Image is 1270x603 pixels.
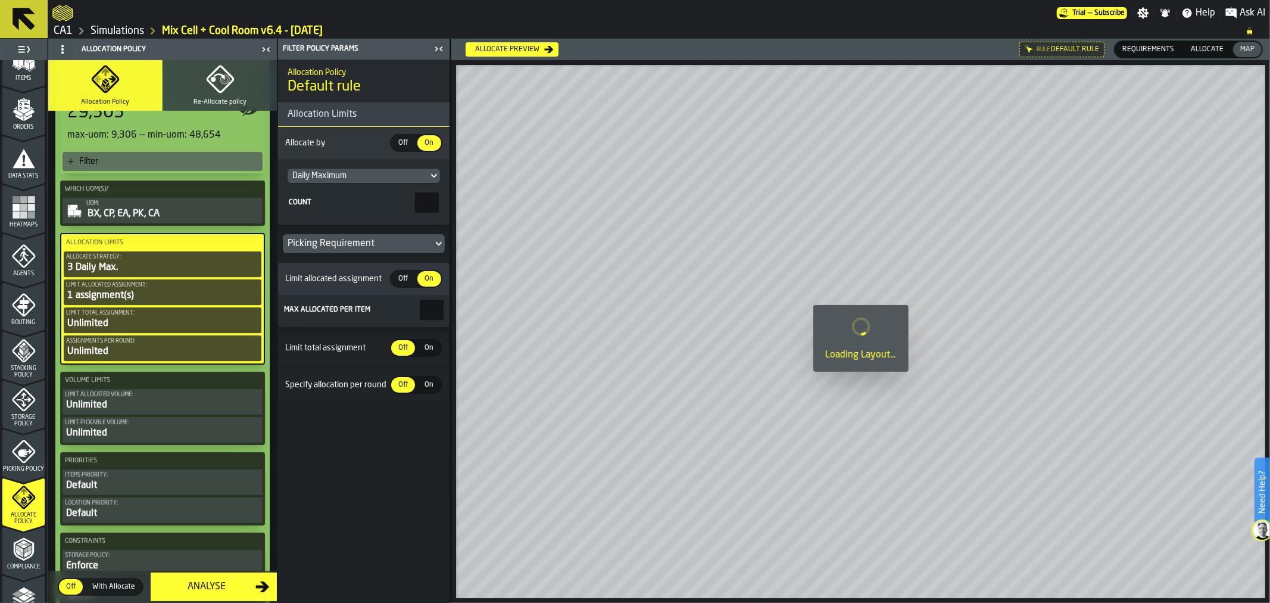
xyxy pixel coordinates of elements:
span: With Allocate [88,582,140,592]
button: Location priority:Default [63,498,263,523]
label: Priorities [63,455,263,467]
div: Items priority: [65,472,260,478]
h3: title-section-Allocation Limits [278,102,450,127]
div: Limit Total assignment: [66,310,259,316]
div: 29,303 [67,102,124,123]
div: PolicyFilterItem-Limit allocated volume [63,389,263,415]
div: max-uom: 9,306 — min-uom: 48,654 [67,128,258,142]
span: On [420,273,439,284]
div: thumb [1233,42,1262,57]
div: Default [65,506,260,521]
div: thumb [85,579,142,595]
label: react-aria1102544492-:rf2: [288,192,440,213]
span: Off [394,380,413,390]
h2: Sub Title [288,66,440,77]
span: Heatmaps [2,222,45,228]
div: thumb [1184,42,1231,57]
button: Allocate Strategy:3 Daily Max. [64,251,261,277]
div: thumb [417,135,441,151]
span: Compliance [2,564,45,570]
button: Storage policy:Enforce [63,550,263,576]
div: 1 assignment(s) [66,288,259,303]
div: Limit allocated volume: [65,391,260,398]
span: Requirements [1118,44,1179,55]
div: Allocation Policy [51,40,258,59]
span: On [420,138,439,148]
div: Limit Allocated assignment: [66,282,259,288]
span: Default rule [288,77,361,97]
div: PolicyFilterItem-Allocate Strategy [64,251,261,277]
span: Allocation Limits [278,107,357,122]
nav: Breadcrumb [52,24,1265,38]
div: thumb [391,135,415,151]
div: thumb [391,340,415,356]
div: Hide filter [1025,45,1034,54]
span: Default rule [1051,45,1099,54]
div: PolicyFilterItem-Storage policy [63,550,263,576]
label: react-aria1102544492-:rf4: [283,300,445,320]
div: 3 Daily Max. [66,260,259,275]
div: Assignments per round: [66,338,259,344]
label: Constraints [63,535,263,548]
div: Unlimited [65,426,260,440]
div: PolicyFilterItem-Items priority [63,470,263,495]
label: button-toggle-Close me [430,42,447,56]
label: button-switch-multi-Map [1232,41,1263,58]
div: PolicyFilterItem-Assignments per round [64,335,261,361]
div: thumb [417,340,441,356]
li: menu Agents [2,234,45,281]
label: button-switch-multi-On [416,376,442,394]
li: menu Data Stats [2,136,45,184]
span: Orders [2,124,45,130]
div: DropdownMenuValue-DAILY_MAX [288,169,440,183]
div: stat-Location(s) Filtered [63,82,263,145]
li: menu Allocate Policy [2,478,45,526]
div: PolicyFilterItem-UOM [63,198,263,223]
li: menu Stacking Policy [2,331,45,379]
div: Rule [1037,46,1050,53]
div: BX, CP, EA, PK, CA [86,207,260,221]
label: button-toggle-Notifications [1154,7,1176,19]
div: UOM: [86,200,260,207]
input: react-aria1102544492-:rf4: react-aria1102544492-:rf4: [420,300,444,320]
li: menu Compliance [2,527,45,574]
span: Help [1196,6,1215,20]
span: On [420,380,439,390]
li: menu Orders [2,87,45,135]
label: button-switch-multi-Off [58,578,84,596]
span: — [1088,9,1092,17]
label: button-toggle-Settings [1132,7,1154,19]
div: PolicyFilterItem-Limit Allocated assignment [64,279,261,305]
label: button-switch-multi-Off [390,376,416,394]
label: Which UOM(s)? [63,183,263,195]
a: link-to-/wh/i/76e2a128-1b54-4d66-80d4-05ae4c277723/simulations/c96fe111-c6f0-4531-ba0e-de7d2643438d [162,24,323,38]
label: button-switch-multi-Off [390,134,416,152]
span: Subscribe [1094,9,1125,17]
div: Menu Subscription [1057,7,1127,19]
div: Limit pickable volume: [65,419,260,426]
span: Re-Allocate policy [194,98,246,106]
label: Volume Limits [63,374,263,387]
li: menu Heatmaps [2,185,45,232]
li: menu Routing [2,282,45,330]
div: Filter Policy Params [280,45,430,53]
div: Unlimited [65,398,260,412]
div: Unlimited [66,316,259,331]
span: Allocation Policy [81,98,129,106]
div: PolicyFilterItem-Limit pickable volume [63,417,263,443]
span: Off [394,343,413,353]
span: Count [289,199,311,206]
div: DropdownMenuValue-REQUIREMENT [288,237,428,251]
label: button-toggle-Help [1177,6,1220,20]
div: thumb [391,271,415,287]
input: react-aria1102544492-:rf2: react-aria1102544492-:rf2: [415,192,439,213]
div: Filter [79,157,258,166]
button: Assignments per round:Unlimited [64,335,261,361]
button: Limit Allocated assignment:1 assignment(s) [64,279,261,305]
span: Ask AI [1240,6,1265,20]
div: thumb [59,579,83,595]
button: Limit pickable volume:Unlimited [63,417,263,443]
div: PolicyFilterItem-Location priority [63,498,263,523]
div: Storage policy: [65,552,260,559]
span: Off [61,582,80,592]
